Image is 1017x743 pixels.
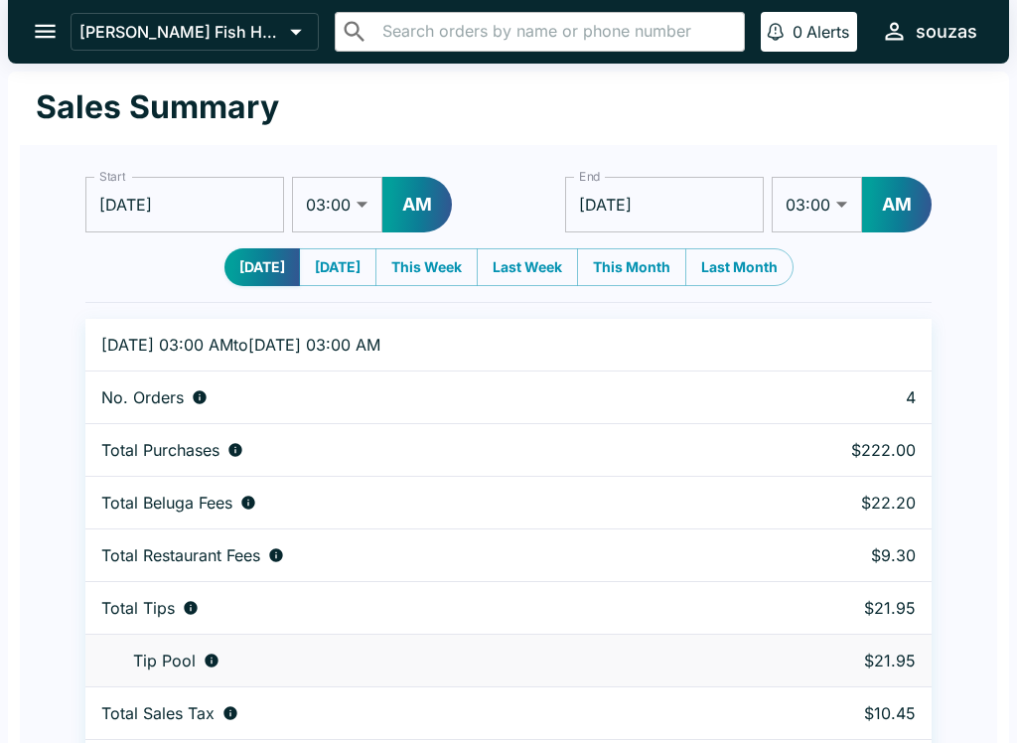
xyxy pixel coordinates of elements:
[793,22,802,42] p: 0
[101,493,715,513] div: Fees paid by diners to Beluga
[577,248,686,286] button: This Month
[873,10,985,53] button: souzas
[101,545,260,565] p: Total Restaurant Fees
[579,168,601,185] label: End
[382,177,452,232] button: AM
[375,248,478,286] button: This Week
[20,6,71,57] button: open drawer
[747,545,916,565] p: $9.30
[99,168,125,185] label: Start
[806,22,849,42] p: Alerts
[101,598,175,618] p: Total Tips
[862,177,932,232] button: AM
[85,177,284,232] input: Choose date, selected date is Sep 3, 2025
[101,387,184,407] p: No. Orders
[101,703,215,723] p: Total Sales Tax
[101,493,232,513] p: Total Beluga Fees
[101,703,715,723] div: Sales tax paid by diners
[376,18,736,46] input: Search orders by name or phone number
[101,440,219,460] p: Total Purchases
[101,335,715,355] p: [DATE] 03:00 AM to [DATE] 03:00 AM
[747,493,916,513] p: $22.20
[101,651,715,670] div: Tips unclaimed by a waiter
[71,13,319,51] button: [PERSON_NAME] Fish House
[101,598,715,618] div: Combined individual and pooled tips
[101,545,715,565] div: Fees paid by diners to restaurant
[747,387,916,407] p: 4
[747,651,916,670] p: $21.95
[101,440,715,460] div: Aggregate order subtotals
[36,87,279,127] h1: Sales Summary
[224,248,300,286] button: [DATE]
[747,440,916,460] p: $222.00
[133,651,196,670] p: Tip Pool
[565,177,764,232] input: Choose date, selected date is Sep 4, 2025
[299,248,376,286] button: [DATE]
[79,22,282,42] p: [PERSON_NAME] Fish House
[747,703,916,723] p: $10.45
[747,598,916,618] p: $21.95
[477,248,578,286] button: Last Week
[685,248,794,286] button: Last Month
[916,20,977,44] div: souzas
[101,387,715,407] div: Number of orders placed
